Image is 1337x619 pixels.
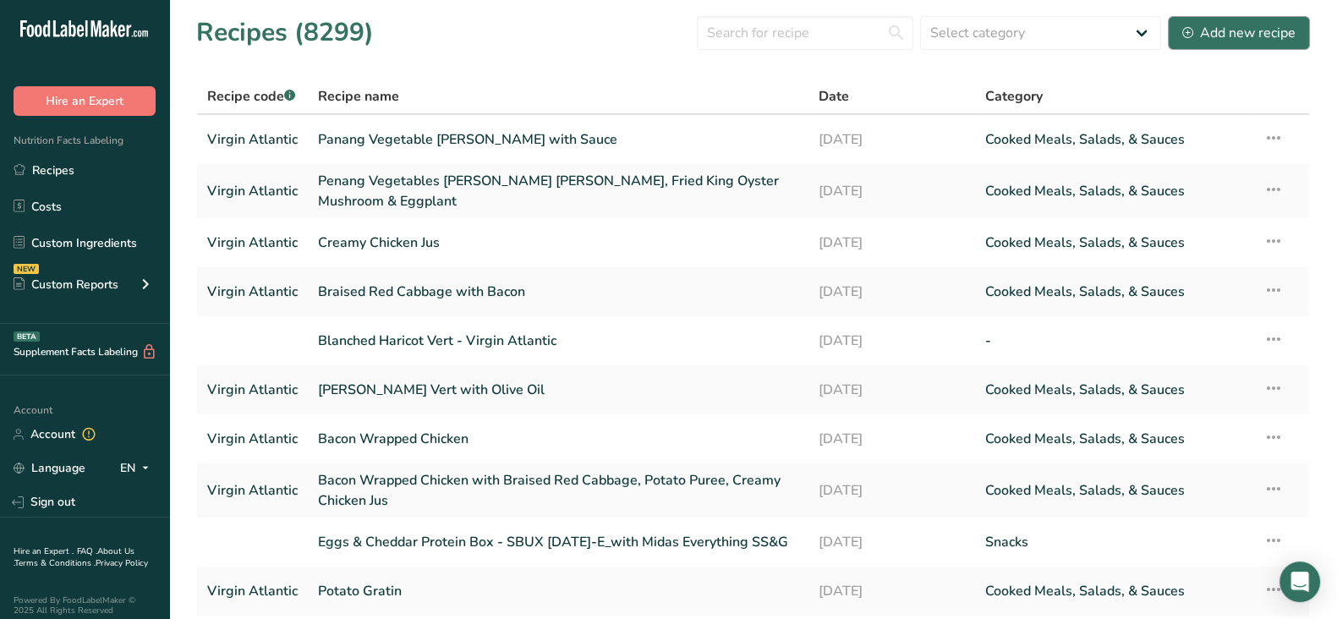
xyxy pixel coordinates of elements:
a: Penang Vegetables [PERSON_NAME] [PERSON_NAME], Fried King Oyster Mushroom & Eggplant [318,171,798,211]
a: Virgin Atlantic [207,421,298,457]
span: Date [819,86,849,107]
button: Add new recipe [1168,16,1310,50]
a: [DATE] [819,122,965,157]
a: [DATE] [819,573,965,609]
a: Cooked Meals, Salads, & Sauces [985,274,1243,309]
button: Hire an Expert [14,86,156,116]
a: Eggs & Cheddar Protein Box - SBUX [DATE]-E_with Midas Everything SS&G [318,524,798,560]
input: Search for recipe [697,16,913,50]
span: Category [985,86,1043,107]
h1: Recipes (8299) [196,14,374,52]
a: [DATE] [819,421,965,457]
a: Terms & Conditions . [14,557,96,569]
a: Virgin Atlantic [207,372,298,408]
a: [PERSON_NAME] Vert with Olive Oil [318,372,798,408]
a: Braised Red Cabbage with Bacon [318,274,798,309]
a: Cooked Meals, Salads, & Sauces [985,171,1243,211]
a: Virgin Atlantic [207,122,298,157]
a: About Us . [14,545,134,569]
a: Blanched Haricot Vert - Virgin Atlantic [318,323,798,359]
a: [DATE] [819,225,965,260]
a: [DATE] [819,372,965,408]
a: Language [14,453,85,483]
a: Virgin Atlantic [207,274,298,309]
a: Snacks [985,524,1243,560]
a: [DATE] [819,171,965,211]
div: EN [120,458,156,479]
a: [DATE] [819,524,965,560]
a: Bacon Wrapped Chicken [318,421,798,457]
a: Cooked Meals, Salads, & Sauces [985,372,1243,408]
a: Creamy Chicken Jus [318,225,798,260]
a: Virgin Atlantic [207,573,298,609]
a: Cooked Meals, Salads, & Sauces [985,225,1243,260]
div: NEW [14,264,39,274]
div: BETA [14,331,40,342]
a: Cooked Meals, Salads, & Sauces [985,573,1243,609]
div: Powered By FoodLabelMaker © 2025 All Rights Reserved [14,595,156,616]
div: Custom Reports [14,276,118,293]
a: [DATE] [819,274,965,309]
a: [DATE] [819,470,965,511]
a: Cooked Meals, Salads, & Sauces [985,421,1243,457]
a: Potato Gratin [318,573,798,609]
a: Bacon Wrapped Chicken with Braised Red Cabbage, Potato Puree, Creamy Chicken Jus [318,470,798,511]
a: Virgin Atlantic [207,470,298,511]
a: [DATE] [819,323,965,359]
span: Recipe name [318,86,399,107]
a: Cooked Meals, Salads, & Sauces [985,122,1243,157]
a: Virgin Atlantic [207,171,298,211]
a: FAQ . [77,545,97,557]
a: Cooked Meals, Salads, & Sauces [985,470,1243,511]
a: Hire an Expert . [14,545,74,557]
a: Virgin Atlantic [207,225,298,260]
a: Panang Vegetable [PERSON_NAME] with Sauce [318,122,798,157]
a: Privacy Policy [96,557,148,569]
span: Recipe code [207,87,295,106]
a: - [985,323,1243,359]
div: Open Intercom Messenger [1279,561,1320,602]
div: Add new recipe [1182,23,1296,43]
